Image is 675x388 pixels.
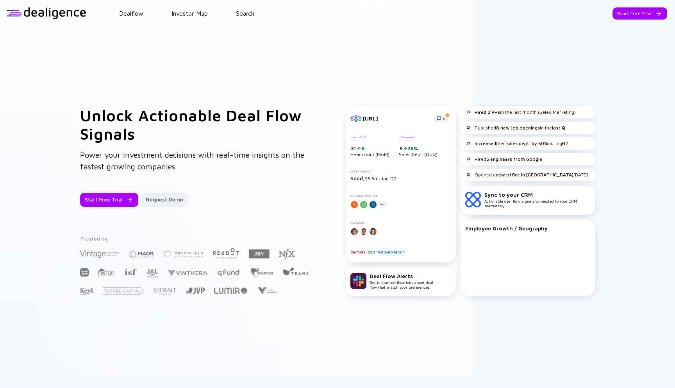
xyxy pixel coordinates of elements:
[350,194,451,198] div: Notable Investors
[282,267,311,275] img: Team8
[119,10,143,17] a: Dealflow
[154,288,177,295] img: Strait Capital
[80,193,138,207] button: Start Free Trial
[367,248,375,256] div: B2B
[361,145,365,151] div: 6
[496,172,573,178] strong: new office in [GEOGRAPHIC_DATA]
[80,106,314,143] h1: Unlock Actionable Deal Flow Signals
[465,225,591,232] div: Employee Growth / Geography
[350,175,365,181] span: Seed,
[484,191,591,198] div: Sync to your CRM
[146,269,158,278] img: JAL Ventures
[171,10,208,17] a: Investor Map
[80,235,312,242] div: Trusted by:
[370,273,433,279] div: Deal Flow Alerts
[164,251,203,258] img: Greenfield Partners
[80,250,119,259] img: Vintage Investment Partners
[124,268,137,275] img: Israel Secondary Fund
[562,140,568,146] strong: H2
[80,288,93,295] img: Key1 Capital
[350,170,451,173] div: Last Funding
[496,125,540,131] strong: 8 new job openings
[351,145,389,152] div: 31
[249,249,270,259] img: JBV Capital
[217,268,240,277] img: Q Fund
[350,135,389,158] div: Headcount (MoM)
[80,150,304,171] span: Power your investment decisions with real-time insights on the fastest growing companies
[168,269,207,277] img: Vinthera
[465,172,588,178] div: Opened a [DATE]
[465,109,576,115] div: in the last month (Sales,Marketing)
[129,248,154,261] img: Maor Investments
[475,140,496,146] strong: Increased
[465,125,565,131] div: Published in the
[236,10,254,17] a: Search
[486,156,542,162] strong: 5 engineers from Google
[363,115,429,122] div: [URL]
[350,175,451,181] div: $5.5m, Jan `22
[506,140,548,146] strong: sales dept. by 50%
[376,248,405,256] div: Test Automation
[465,156,542,162] div: Hired
[370,273,433,289] div: Get instant notifications about deal flow that match your preferences
[484,191,591,208] div: Actionable deal flow signals connected to your CRM seamlessly
[399,135,437,158] div: Sales Dept. (QoQ)
[249,268,273,277] img: The Elephant
[279,249,295,259] img: NFX
[612,7,667,20] button: Start Free Trial
[400,145,437,152] div: 5
[407,145,418,151] div: 25%
[98,268,114,277] img: FINTOP Capital
[103,287,144,295] img: Entrée Capital
[214,287,247,294] img: Lumir Ventures
[350,248,366,256] div: DevTools
[141,193,188,207] button: Request Demo
[350,221,451,225] div: Founders
[552,125,565,131] strong: last Q
[257,287,277,295] img: Viola Growth
[186,287,205,294] img: Jerusalem Venture Partners
[465,140,568,147] div: their during
[212,246,240,259] img: Red Dot Capital Partners
[475,109,500,115] strong: Hired 2 VPs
